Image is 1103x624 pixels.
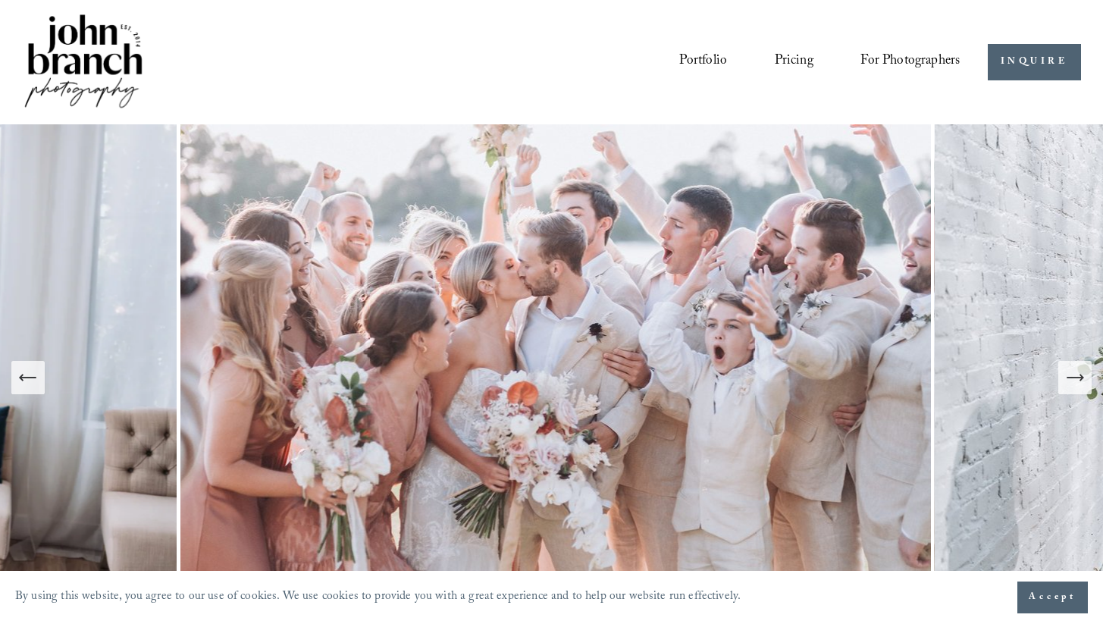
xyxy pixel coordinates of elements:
[775,48,813,77] a: Pricing
[988,44,1081,81] a: INQUIRE
[860,49,960,75] span: For Photographers
[22,11,145,114] img: John Branch IV Photography
[11,361,45,394] button: Previous Slide
[1017,582,1088,613] button: Accept
[1058,361,1092,394] button: Next Slide
[860,48,960,77] a: folder dropdown
[15,586,741,610] p: By using this website, you agree to our use of cookies. We use cookies to provide you with a grea...
[679,48,727,77] a: Portfolio
[1029,590,1076,605] span: Accept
